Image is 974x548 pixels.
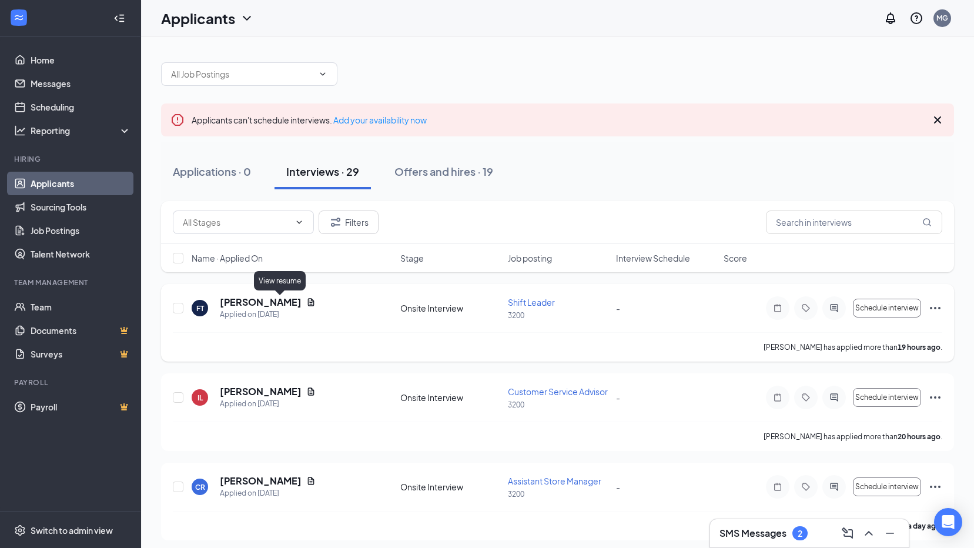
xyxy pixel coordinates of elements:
[859,524,878,543] button: ChevronUp
[766,210,942,234] input: Search in interviews
[400,302,501,314] div: Onsite Interview
[394,164,493,179] div: Offers and hires · 19
[616,252,690,264] span: Interview Schedule
[196,303,204,313] div: FT
[931,113,945,127] svg: Cross
[898,343,940,352] b: 19 hours ago
[31,195,131,219] a: Sourcing Tools
[13,12,25,24] svg: WorkstreamLogo
[31,524,113,536] div: Switch to admin view
[862,526,876,540] svg: ChevronUp
[508,297,555,308] span: Shift Leader
[14,524,26,536] svg: Settings
[616,392,620,403] span: -
[31,125,132,136] div: Reporting
[31,219,131,242] a: Job Postings
[936,13,948,23] div: MG
[827,482,841,492] svg: ActiveChat
[220,475,302,487] h5: [PERSON_NAME]
[14,125,26,136] svg: Analysis
[616,303,620,313] span: -
[329,215,343,229] svg: Filter
[724,252,747,264] span: Score
[220,487,316,499] div: Applied on [DATE]
[508,310,608,320] p: 3200
[853,388,921,407] button: Schedule interview
[31,172,131,195] a: Applicants
[14,154,129,164] div: Hiring
[14,278,129,288] div: Team Management
[799,303,813,313] svg: Tag
[798,529,802,539] div: 2
[192,252,263,264] span: Name · Applied On
[616,482,620,492] span: -
[934,508,962,536] div: Open Intercom Messenger
[855,304,919,312] span: Schedule interview
[883,11,898,25] svg: Notifications
[306,476,316,486] svg: Document
[764,342,942,352] p: [PERSON_NAME] has applied more than .
[771,393,785,402] svg: Note
[171,68,313,81] input: All Job Postings
[508,476,601,486] span: Assistant Store Manager
[220,309,316,320] div: Applied on [DATE]
[771,303,785,313] svg: Note
[508,489,608,499] p: 3200
[294,218,304,227] svg: ChevronDown
[31,319,131,342] a: DocumentsCrown
[31,242,131,266] a: Talent Network
[799,482,813,492] svg: Tag
[841,526,855,540] svg: ComposeMessage
[928,480,942,494] svg: Ellipses
[113,12,125,24] svg: Collapse
[400,252,424,264] span: Stage
[508,386,608,397] span: Customer Service Advisor
[771,482,785,492] svg: Note
[928,301,942,315] svg: Ellipses
[220,398,316,410] div: Applied on [DATE]
[909,11,923,25] svg: QuestionInfo
[195,482,205,492] div: CR
[799,393,813,402] svg: Tag
[855,483,919,491] span: Schedule interview
[14,377,129,387] div: Payroll
[333,115,427,125] a: Add your availability now
[306,298,316,307] svg: Document
[192,115,427,125] span: Applicants can't schedule interviews.
[318,69,327,79] svg: ChevronDown
[827,303,841,313] svg: ActiveChat
[198,393,203,403] div: IL
[31,48,131,72] a: Home
[220,385,302,398] h5: [PERSON_NAME]
[853,477,921,496] button: Schedule interview
[838,524,857,543] button: ComposeMessage
[319,210,379,234] button: Filter Filters
[400,481,501,493] div: Onsite Interview
[908,522,940,530] b: a day ago
[855,393,919,402] span: Schedule interview
[31,95,131,119] a: Scheduling
[928,390,942,405] svg: Ellipses
[220,296,302,309] h5: [PERSON_NAME]
[254,271,306,290] div: View resume
[883,526,897,540] svg: Minimize
[508,400,608,410] p: 3200
[161,8,235,28] h1: Applicants
[286,164,359,179] div: Interviews · 29
[31,395,131,419] a: PayrollCrown
[719,527,786,540] h3: SMS Messages
[183,216,290,229] input: All Stages
[31,72,131,95] a: Messages
[173,164,251,179] div: Applications · 0
[306,387,316,396] svg: Document
[400,392,501,403] div: Onsite Interview
[922,218,932,227] svg: MagnifyingGlass
[764,432,942,442] p: [PERSON_NAME] has applied more than .
[898,432,940,441] b: 20 hours ago
[827,393,841,402] svg: ActiveChat
[853,299,921,318] button: Schedule interview
[508,252,552,264] span: Job posting
[170,113,185,127] svg: Error
[31,342,131,366] a: SurveysCrown
[31,295,131,319] a: Team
